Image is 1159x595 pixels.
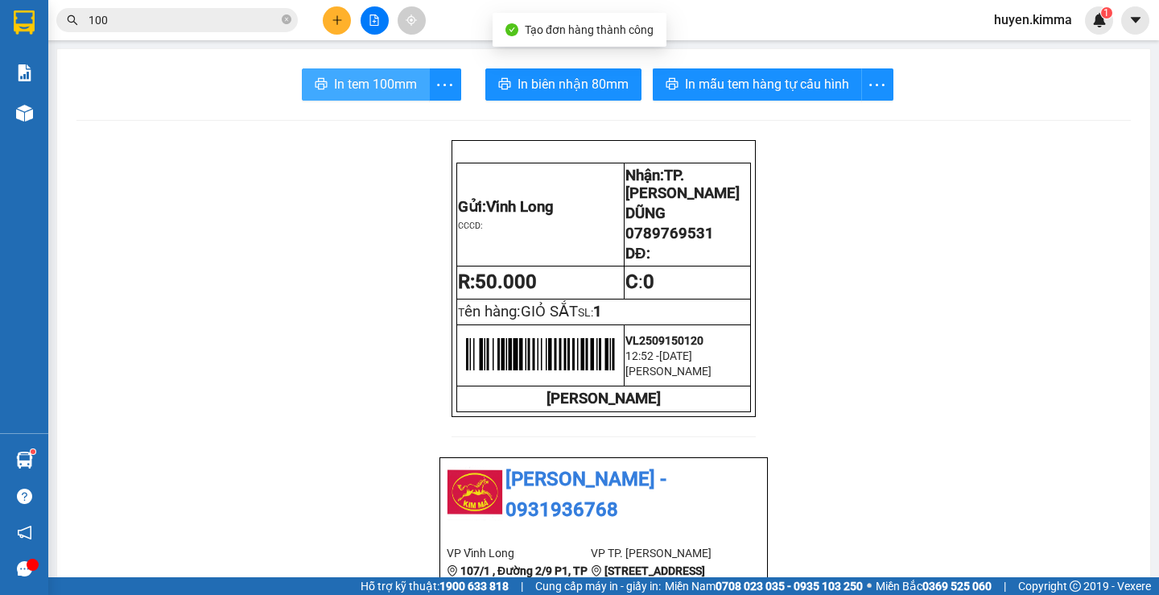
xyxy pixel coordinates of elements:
span: SÔ 00.06 THÁP B2 , [GEOGRAPHIC_DATA] , ĐƯỜNG D9 , [GEOGRAPHIC_DATA] , [GEOGRAPHIC_DATA] [105,75,338,244]
span: DĐ: [625,245,650,262]
button: aim [398,6,426,35]
span: 1 [1103,7,1109,19]
span: caret-down [1128,13,1143,27]
span: 50.000 [475,271,537,293]
li: VP TP. [PERSON_NAME] [591,544,735,562]
strong: [PERSON_NAME] [547,390,661,407]
strong: R: [458,271,537,293]
img: icon-new-feature [1092,13,1107,27]
sup: 1 [1101,7,1112,19]
span: SL: [578,306,593,319]
span: : [625,271,654,293]
span: TC: [105,84,126,101]
span: Cung cấp máy in - giấy in: [535,577,661,595]
span: | [521,577,523,595]
span: copyright [1070,581,1081,592]
span: Hỗ trợ kỹ thuật: [361,577,509,595]
span: ⚪️ [867,583,872,589]
span: [DATE] [659,349,692,362]
span: Gửi: [458,198,554,216]
strong: 0708 023 035 - 0935 103 250 [716,580,863,593]
div: PHƯƠNG [105,33,338,52]
span: message [17,561,32,576]
span: In tem 100mm [334,74,417,94]
b: [STREET_ADDRESS][PERSON_NAME] [591,564,705,595]
div: TP. [PERSON_NAME] [105,14,338,33]
span: Miền Nam [665,577,863,595]
button: more [429,68,461,101]
span: [PERSON_NAME] [625,365,711,378]
span: Gửi: [14,15,39,32]
input: Tìm tên, số ĐT hoặc mã đơn [89,11,278,29]
span: ên hàng: [464,303,578,320]
span: VL2509150120 [625,334,703,347]
span: question-circle [17,489,32,504]
span: environment [591,565,602,576]
img: logo.jpg [447,465,503,521]
li: [PERSON_NAME] - 0931936768 [447,465,761,525]
span: environment [447,565,458,576]
span: 12:52 - [625,349,659,362]
span: close-circle [282,14,291,24]
span: TP. [PERSON_NAME] [625,167,740,202]
b: 107/1 , Đường 2/9 P1, TP Vĩnh Long [447,564,588,595]
sup: 1 [31,449,35,454]
div: 0587961820 [105,52,338,75]
strong: 1900 633 818 [439,580,509,593]
span: printer [315,77,328,93]
span: In biên nhận 80mm [518,74,629,94]
span: Vĩnh Long [486,198,554,216]
span: GIỎ SẮT [521,303,578,320]
button: printerIn tem 100mm [302,68,430,101]
span: Miền Bắc [876,577,992,595]
span: more [430,75,460,95]
button: printerIn biên nhận 80mm [485,68,641,101]
img: warehouse-icon [16,105,33,122]
span: In mẫu tem hàng tự cấu hình [685,74,849,94]
button: printerIn mẫu tem hàng tự cấu hình [653,68,862,101]
span: file-add [369,14,380,26]
span: Nhận: [105,15,143,32]
li: VP Vĩnh Long [447,544,591,562]
button: plus [323,6,351,35]
span: DŨNG [625,205,666,222]
button: caret-down [1121,6,1149,35]
span: 0789769531 [625,225,714,242]
button: more [861,68,893,101]
img: solution-icon [16,64,33,81]
span: 0 [643,271,654,293]
span: printer [666,77,678,93]
span: more [862,75,893,95]
span: Nhận: [625,167,740,202]
strong: C [625,271,638,293]
div: Vĩnh Long [14,14,93,52]
span: aim [406,14,417,26]
span: printer [498,77,511,93]
span: CCCD: [458,221,483,231]
span: notification [17,525,32,540]
span: T [458,306,578,319]
span: Tạo đơn hàng thành công [525,23,654,36]
span: | [1004,577,1006,595]
span: 1 [593,303,602,320]
img: logo-vxr [14,10,35,35]
span: close-circle [282,13,291,28]
span: plus [332,14,343,26]
span: check-circle [505,23,518,36]
strong: 0369 525 060 [922,580,992,593]
img: warehouse-icon [16,452,33,469]
span: search [67,14,78,26]
span: huyen.kimma [981,10,1085,30]
button: file-add [361,6,389,35]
